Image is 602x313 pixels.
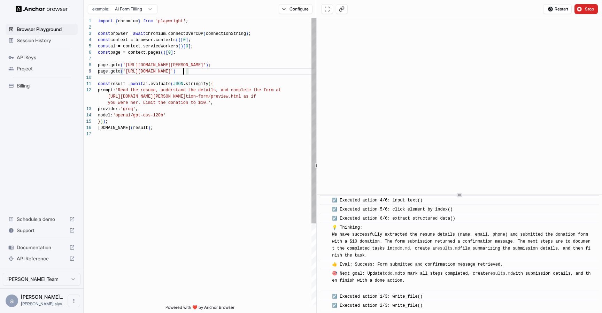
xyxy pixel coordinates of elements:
[84,18,91,24] div: 1
[176,38,178,43] span: (
[435,246,460,251] a: results.md
[123,69,171,74] span: '[URL][DOMAIN_NAME]
[17,255,67,262] span: API Reference
[103,119,105,124] span: )
[168,50,171,55] span: 0
[98,125,131,130] span: [DOMAIN_NAME]
[173,82,183,86] span: JSON
[183,44,186,49] span: [
[84,112,91,119] div: 14
[171,82,173,86] span: (
[323,197,327,204] span: ​
[110,82,131,86] span: result =
[84,68,91,75] div: 9
[211,82,213,86] span: {
[17,216,67,223] span: Schedule a demo
[108,94,186,99] span: [URL][DOMAIN_NAME][PERSON_NAME]
[6,63,78,74] div: Project
[84,24,91,31] div: 2
[16,6,68,12] img: Anchor Logo
[488,271,513,276] a: results.md
[188,44,191,49] span: ]
[84,43,91,49] div: 5
[98,88,115,93] span: prompt:
[173,69,176,74] span: )
[206,31,246,36] span: connectionString
[108,100,211,105] span: you were her. Limit the donation to $10.'
[323,293,327,300] span: ​
[17,244,67,251] span: Documentation
[136,107,138,112] span: ,
[115,19,118,24] span: {
[84,106,91,112] div: 13
[143,82,171,86] span: ai.evaluate
[148,125,150,130] span: )
[84,49,91,56] div: 6
[171,50,173,55] span: ]
[173,50,176,55] span: ;
[6,225,78,236] div: Support
[121,107,136,112] span: 'groq'
[178,44,180,49] span: (
[203,31,206,36] span: (
[84,56,91,62] div: 7
[17,65,75,72] span: Project
[106,119,108,124] span: ;
[138,19,140,24] span: }
[323,224,327,231] span: ​
[98,69,121,74] span: page.goto
[323,206,327,213] span: ​
[84,87,91,93] div: 12
[183,38,186,43] span: 0
[332,303,423,308] span: ☑️ Executed action 2/3: write_file()
[555,6,568,12] span: Restart
[574,4,598,14] button: Stop
[585,6,595,12] span: Stop
[6,295,18,307] div: a
[123,63,206,68] span: '[URL][DOMAIN_NAME][PERSON_NAME]'
[133,31,146,36] span: await
[323,270,327,277] span: ​
[110,38,176,43] span: context = browser.contexts
[17,37,75,44] span: Session History
[392,246,410,251] a: todo.md
[161,50,163,55] span: (
[98,107,121,112] span: provider:
[332,225,591,258] span: 💡 Thinking: We have successfully extracted the resume details (name, email, phone) and submitted ...
[279,4,312,14] button: Configure
[98,44,110,49] span: const
[241,88,281,93] span: lete the form at
[206,63,208,68] span: )
[186,38,188,43] span: ]
[6,52,78,63] div: API Keys
[543,4,572,14] button: Restart
[186,94,256,99] span: tion-form/preview.html as if
[246,31,248,36] span: )
[186,19,188,24] span: ;
[188,38,191,43] span: ;
[146,31,203,36] span: chromium.connectOverCDP
[163,50,165,55] span: )
[131,125,133,130] span: (
[6,242,78,253] div: Documentation
[211,100,213,105] span: ,
[332,294,423,299] span: ☑️ Executed action 1/3: write_file()
[98,38,110,43] span: const
[165,50,168,55] span: [
[156,19,186,24] span: 'playwright'
[6,214,78,225] div: Schedule a demo
[332,198,423,203] span: ☑️ Executed action 4/6: input_text()
[98,82,110,86] span: const
[336,4,348,14] button: Copy live view URL
[68,295,80,307] button: Open menu
[84,75,91,81] div: 10
[332,216,455,221] span: ☑️ Executed action 6/6: extract_structured_data()
[17,54,75,61] span: API Keys
[84,81,91,87] div: 11
[84,31,91,37] div: 3
[21,294,63,300] span: alexander slyvestor
[191,44,193,49] span: ;
[21,301,65,306] span: alexander.slyvestor@gmail.com
[143,19,153,24] span: from
[84,125,91,131] div: 16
